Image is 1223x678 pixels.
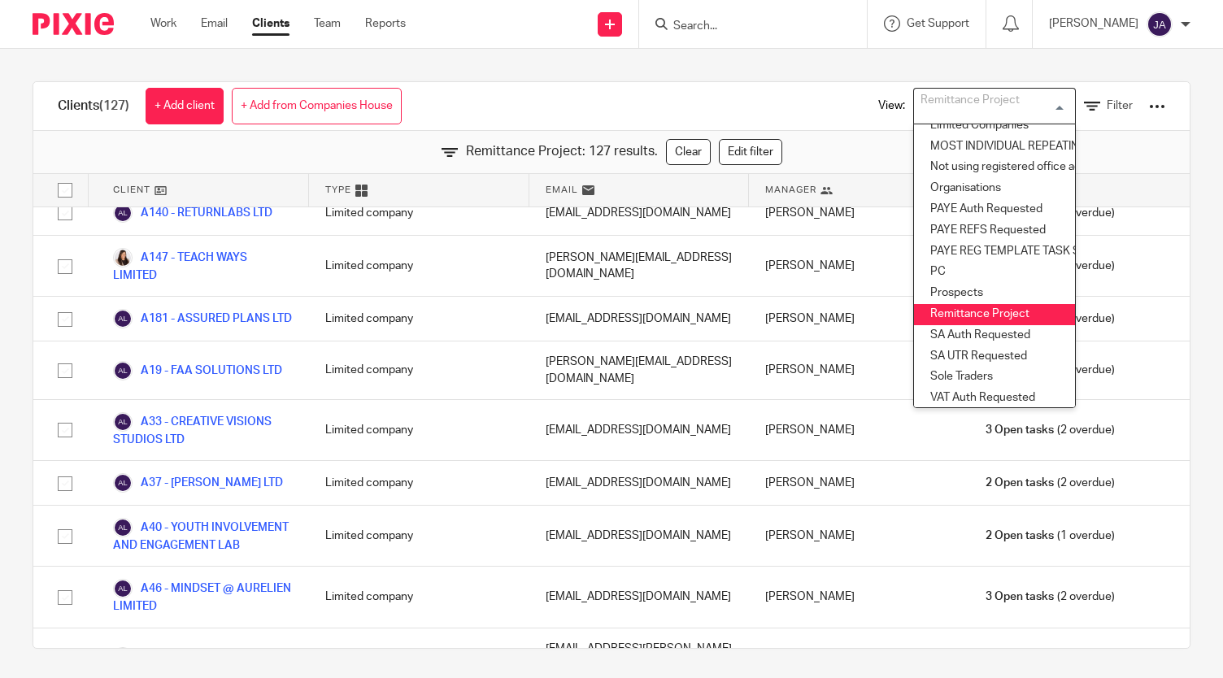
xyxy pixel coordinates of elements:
[113,361,282,380] a: A19 - FAA SOLUTIONS LTD
[309,567,529,627] div: Limited company
[309,461,529,505] div: Limited company
[309,236,529,296] div: Limited company
[914,367,1075,388] li: Sole Traders
[749,461,969,505] div: [PERSON_NAME]
[1107,100,1133,111] span: Filter
[201,15,228,32] a: Email
[113,412,133,432] img: svg%3E
[914,346,1075,367] li: SA UTR Requested
[986,528,1054,544] span: 2 Open tasks
[914,115,1075,137] li: Limited Companies
[914,220,1075,241] li: PAYE REFS Requested
[914,157,1075,178] li: Not using registered office address
[113,203,133,223] img: svg%3E
[854,82,1165,130] div: View:
[914,137,1075,158] li: MOST INDIVIDUAL REPEATING TASKS SETTING UP
[914,178,1075,199] li: Organisations
[914,262,1075,283] li: PC
[986,589,1114,605] span: (2 overdue)
[529,461,750,505] div: [EMAIL_ADDRESS][DOMAIN_NAME]
[113,518,293,554] a: A40 - YOUTH INVOLVEMENT AND ENGAGEMENT LAB
[916,92,1066,120] input: Search for option
[113,248,133,267] img: THERESA%20ANDERSSON%20(1).jpg
[529,341,750,399] div: [PERSON_NAME][EMAIL_ADDRESS][DOMAIN_NAME]
[113,647,133,667] img: MoriamAjala.jpeg
[986,475,1114,491] span: (2 overdue)
[529,191,750,235] div: [EMAIL_ADDRESS][DOMAIN_NAME]
[914,199,1075,220] li: PAYE Auth Requested
[672,20,818,34] input: Search
[1049,15,1138,32] p: [PERSON_NAME]
[113,579,293,615] a: A46 - MINDSET @ AURELIEN LIMITED
[529,236,750,296] div: [PERSON_NAME][EMAIL_ADDRESS][DOMAIN_NAME]
[113,203,272,223] a: A140 - RETURNLABS LTD
[986,475,1054,491] span: 2 Open tasks
[113,361,133,380] img: svg%3E
[749,297,969,341] div: [PERSON_NAME]
[914,241,1075,263] li: PAYE REG TEMPLATE TASK SETTING
[113,248,293,284] a: A147 - TEACH WAYS LIMITED
[466,142,658,161] span: Remittance Project: 127 results.
[986,589,1054,605] span: 3 Open tasks
[749,567,969,627] div: [PERSON_NAME]
[113,647,277,667] a: A56 - COMPLIPHARM LTD
[314,15,341,32] a: Team
[309,400,529,460] div: Limited company
[309,341,529,399] div: Limited company
[1147,11,1173,37] img: svg%3E
[309,506,529,566] div: Limited company
[749,341,969,399] div: [PERSON_NAME]
[252,15,289,32] a: Clients
[113,473,133,493] img: svg%3E
[749,400,969,460] div: [PERSON_NAME]
[719,139,782,165] a: Edit filter
[913,88,1076,124] div: Search for option
[33,13,114,35] img: Pixie
[749,506,969,566] div: [PERSON_NAME]
[232,88,402,124] a: + Add from Companies House
[529,506,750,566] div: [EMAIL_ADDRESS][DOMAIN_NAME]
[365,15,406,32] a: Reports
[749,191,969,235] div: [PERSON_NAME]
[113,183,150,197] span: Client
[914,304,1075,325] li: Remittance Project
[914,283,1075,304] li: Prospects
[765,183,816,197] span: Manager
[113,473,283,493] a: A37 - [PERSON_NAME] LTD
[113,518,133,537] img: svg%3E
[309,297,529,341] div: Limited company
[986,422,1114,438] span: (2 overdue)
[113,412,293,448] a: A33 - CREATIVE VISIONS STUDIOS LTD
[986,528,1114,544] span: (1 overdue)
[99,99,129,112] span: (127)
[986,422,1054,438] span: 3 Open tasks
[113,579,133,598] img: svg%3E
[914,325,1075,346] li: SA Auth Requested
[309,191,529,235] div: Limited company
[150,15,176,32] a: Work
[113,309,292,328] a: A181 - ASSURED PLANS LTD
[113,309,133,328] img: svg%3E
[666,139,711,165] a: Clear
[529,297,750,341] div: [EMAIL_ADDRESS][DOMAIN_NAME]
[529,567,750,627] div: [EMAIL_ADDRESS][DOMAIN_NAME]
[907,18,969,29] span: Get Support
[325,183,351,197] span: Type
[749,236,969,296] div: [PERSON_NAME]
[50,175,81,206] input: Select all
[58,98,129,115] h1: Clients
[529,400,750,460] div: [EMAIL_ADDRESS][DOMAIN_NAME]
[546,183,578,197] span: Email
[914,388,1075,409] li: VAT Auth Requested
[146,88,224,124] a: + Add client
